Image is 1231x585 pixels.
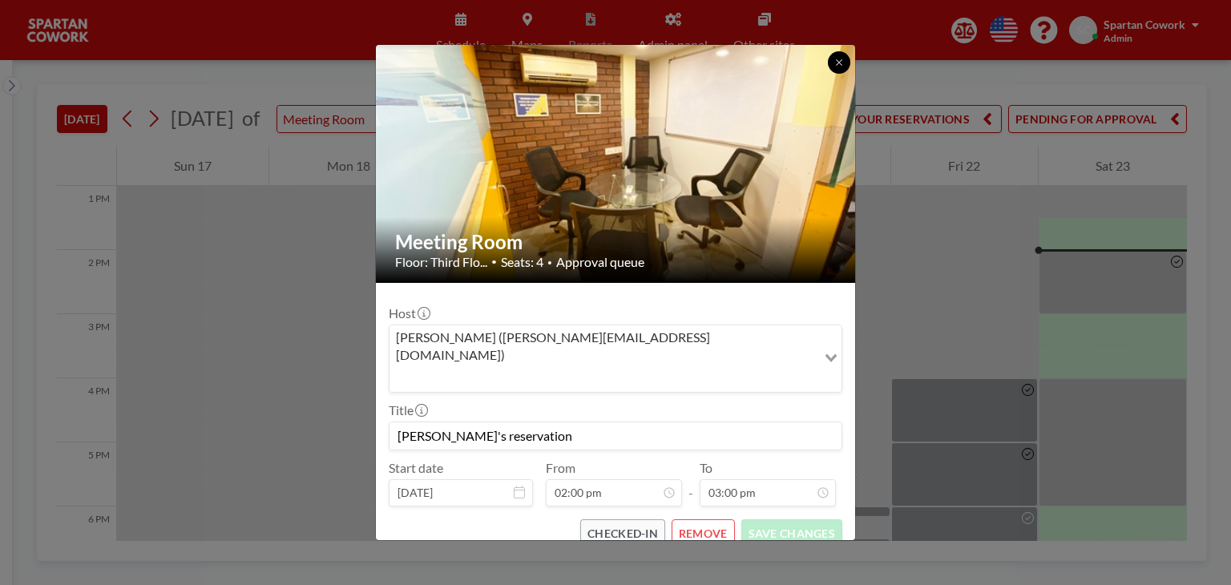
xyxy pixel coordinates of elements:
[389,422,842,450] input: (No title)
[395,254,487,270] span: Floor: Third Flo...
[672,519,735,547] button: REMOVE
[395,230,837,254] h2: Meeting Room
[546,460,575,476] label: From
[491,256,497,268] span: •
[556,254,644,270] span: Approval queue
[389,305,429,321] label: Host
[393,329,813,365] span: [PERSON_NAME] ([PERSON_NAME][EMAIL_ADDRESS][DOMAIN_NAME])
[700,460,712,476] label: To
[688,466,693,501] span: -
[389,325,842,392] div: Search for option
[580,519,665,547] button: CHECKED-IN
[389,460,443,476] label: Start date
[741,519,842,547] button: SAVE CHANGES
[501,254,543,270] span: Seats: 4
[547,257,552,268] span: •
[391,368,815,389] input: Search for option
[389,402,426,418] label: Title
